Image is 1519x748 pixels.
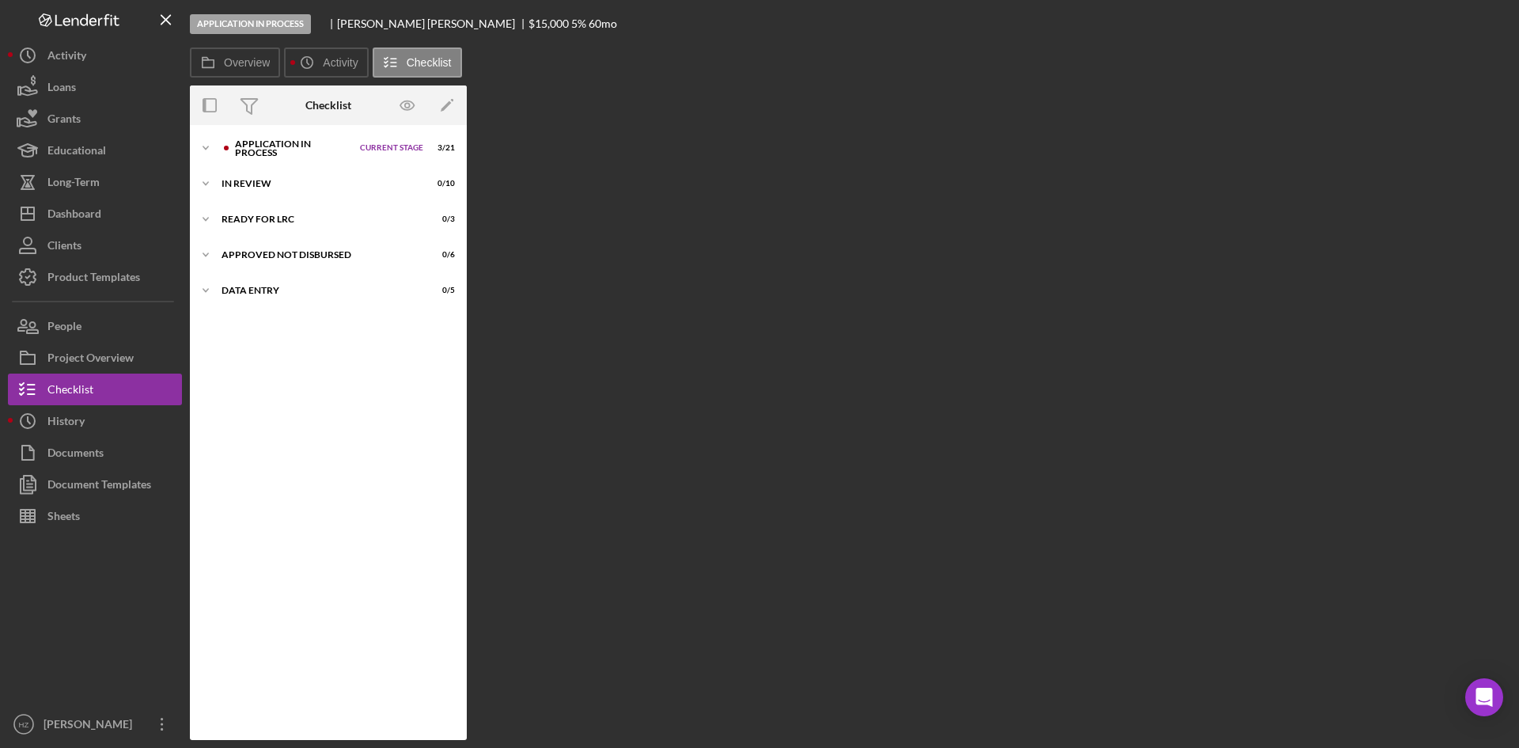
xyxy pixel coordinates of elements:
[8,405,182,437] button: History
[47,261,140,297] div: Product Templates
[19,720,29,729] text: HZ
[8,500,182,532] button: Sheets
[8,198,182,230] button: Dashboard
[8,135,182,166] button: Educational
[47,135,106,170] div: Educational
[373,47,462,78] button: Checklist
[426,143,455,153] div: 3 / 21
[337,17,528,30] div: [PERSON_NAME] [PERSON_NAME]
[8,437,182,469] button: Documents
[8,261,182,293] button: Product Templates
[426,286,455,295] div: 0 / 5
[284,47,368,78] button: Activity
[360,143,423,153] span: Current Stage
[222,286,415,295] div: Data Entry
[426,250,455,260] div: 0 / 6
[47,405,85,441] div: History
[589,17,617,30] div: 60 mo
[8,310,182,342] button: People
[8,708,182,740] button: HZ[PERSON_NAME]
[47,198,101,234] div: Dashboard
[305,99,351,112] div: Checklist
[47,342,134,378] div: Project Overview
[8,469,182,500] button: Document Templates
[407,56,452,69] label: Checklist
[40,708,142,744] div: [PERSON_NAME]
[8,71,182,103] button: Loans
[528,17,569,30] span: $15,000
[8,40,182,71] button: Activity
[47,166,100,202] div: Long-Term
[8,103,182,135] button: Grants
[224,56,270,69] label: Overview
[47,500,80,536] div: Sheets
[8,342,182,374] button: Project Overview
[47,437,104,473] div: Documents
[222,215,415,224] div: Ready for LRC
[222,179,415,188] div: In Review
[1465,678,1503,716] div: Open Intercom Messenger
[190,47,280,78] button: Overview
[8,230,182,261] button: Clients
[8,166,182,198] button: Long-Term
[222,250,415,260] div: Approved Not Disbursed
[47,103,81,139] div: Grants
[47,40,86,75] div: Activity
[190,14,311,34] div: Application In Process
[426,179,455,188] div: 0 / 10
[323,56,358,69] label: Activity
[235,139,352,158] div: Application In Process
[47,71,76,107] div: Loans
[47,469,151,504] div: Document Templates
[8,374,182,405] button: Checklist
[47,374,93,409] div: Checklist
[426,215,455,224] div: 0 / 3
[571,17,586,30] div: 5 %
[47,230,81,265] div: Clients
[47,310,81,346] div: People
